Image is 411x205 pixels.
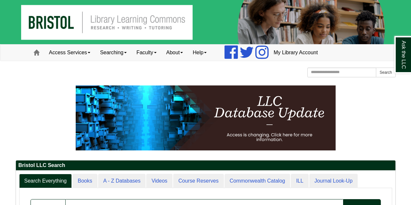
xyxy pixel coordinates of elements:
[132,45,161,61] a: Faculty
[269,45,323,61] a: My Library Account
[146,174,173,188] a: Videos
[291,174,308,188] a: ILL
[95,45,132,61] a: Searching
[98,174,146,188] a: A - Z Databases
[44,45,95,61] a: Access Services
[19,174,72,188] a: Search Everything
[16,160,395,171] h2: Bristol LLC Search
[225,174,290,188] a: Commonwealth Catalog
[376,68,395,77] button: Search
[161,45,188,61] a: About
[76,85,336,150] img: HTML tutorial
[309,174,358,188] a: Journal Look-Up
[173,174,224,188] a: Course Reserves
[72,174,97,188] a: Books
[188,45,212,61] a: Help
